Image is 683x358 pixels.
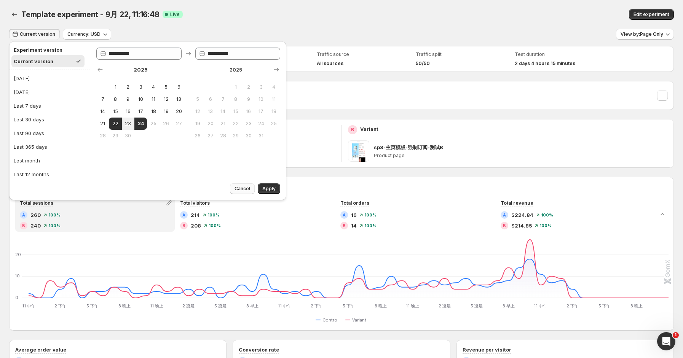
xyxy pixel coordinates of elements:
button: Back [9,9,20,20]
span: 24 [137,121,144,127]
button: 31 2025 [255,130,267,142]
button: 6 2025 [204,93,217,105]
span: 8 [112,96,118,102]
span: 26 [195,133,201,139]
span: 14 [351,222,357,229]
h3: Conversion rate [239,346,279,353]
h3: Revenue per visitor [463,346,511,353]
h2: B [22,223,25,228]
h2: A [343,213,346,217]
p: Product page [374,153,668,159]
span: 25 [271,121,277,127]
span: 6 [207,96,214,102]
text: 20 [15,252,21,257]
span: 21 [99,121,106,127]
span: 23 [245,121,252,127]
span: 9 [125,96,131,102]
text: 2 凌晨 [182,303,195,309]
button: 6 2025 [172,81,185,93]
text: 2 下午 [567,303,579,309]
span: 27 [207,133,214,139]
button: 10 2025 [255,93,267,105]
text: 5 凌晨 [471,303,483,309]
button: 19 2025 [160,105,172,118]
button: 18 2025 [268,105,280,118]
span: 29 [233,133,239,139]
span: 100 % [364,213,377,217]
span: 16 [245,108,252,115]
span: 2 [245,84,252,90]
span: 100 % [48,223,61,228]
span: 100 % [209,223,221,228]
span: Traffic split [416,51,493,57]
button: Cancel [230,183,255,194]
span: 25 [150,121,156,127]
span: 17 [137,108,144,115]
span: 10 [258,96,264,102]
button: 3 2025 [134,81,147,93]
span: 14 [220,108,226,115]
button: 23 2025 [122,118,134,130]
div: Last 365 days [14,143,47,151]
span: 11 [150,96,156,102]
span: 1 [673,332,679,338]
button: Last 7 days [11,100,88,112]
button: Collapse chart [657,209,668,220]
span: 18 [271,108,277,115]
button: 20 2025 [172,105,185,118]
button: Apply [258,183,280,194]
button: Last 365 days [11,141,88,153]
h2: A [182,213,185,217]
a: Traffic sourceAll sources [317,51,394,67]
span: 30 [245,133,252,139]
h4: All sources [317,60,343,67]
button: [DATE] [11,72,88,84]
button: 29 2025 [109,130,121,142]
span: 28 [99,133,106,139]
button: Edit experiment [629,9,674,20]
span: Live [170,11,180,18]
span: 50/50 [416,60,430,67]
div: [DATE] [14,75,30,82]
div: Last month [14,157,40,164]
span: Traffic source [317,51,394,57]
span: 20 [176,108,182,115]
span: 100 % [539,223,552,228]
span: 13 [207,108,214,115]
button: 15 2025 [109,105,121,118]
button: 15 2025 [230,105,242,118]
button: 27 2025 [172,118,185,130]
button: 7 2025 [217,93,229,105]
button: 1 2025 [230,81,242,93]
button: 24 2025 [255,118,267,130]
iframe: Intercom live chat [657,332,675,350]
span: $214.85 [511,222,532,229]
div: Last 90 days [14,129,44,137]
button: 28 2025 [96,130,109,142]
span: 5 [195,96,201,102]
text: 8 早上 [503,303,515,309]
span: 30 [125,133,131,139]
span: 7 [99,96,106,102]
img: sp8-主页模板-强制订阅-测试B [348,140,369,162]
button: 26 2025 [191,130,204,142]
span: 12 [163,96,169,102]
span: Total orders [340,200,369,206]
button: 2 2025 [242,81,255,93]
span: 3 [137,84,144,90]
button: 25 2025 [147,118,160,130]
span: 19 [195,121,201,127]
span: 100 % [207,213,220,217]
span: 100 % [541,213,553,217]
span: 6 [176,84,182,90]
button: Last 12 months [11,168,88,180]
button: 16 2025 [242,105,255,118]
span: 2 days 4 hours 15 minutes [515,60,575,67]
button: 7 2025 [96,93,109,105]
span: 16 [351,211,357,219]
button: Current version [9,29,60,40]
button: Last 90 days [11,127,88,139]
h2: A [503,213,506,217]
span: 21 [220,121,226,127]
span: 26 [163,121,169,127]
